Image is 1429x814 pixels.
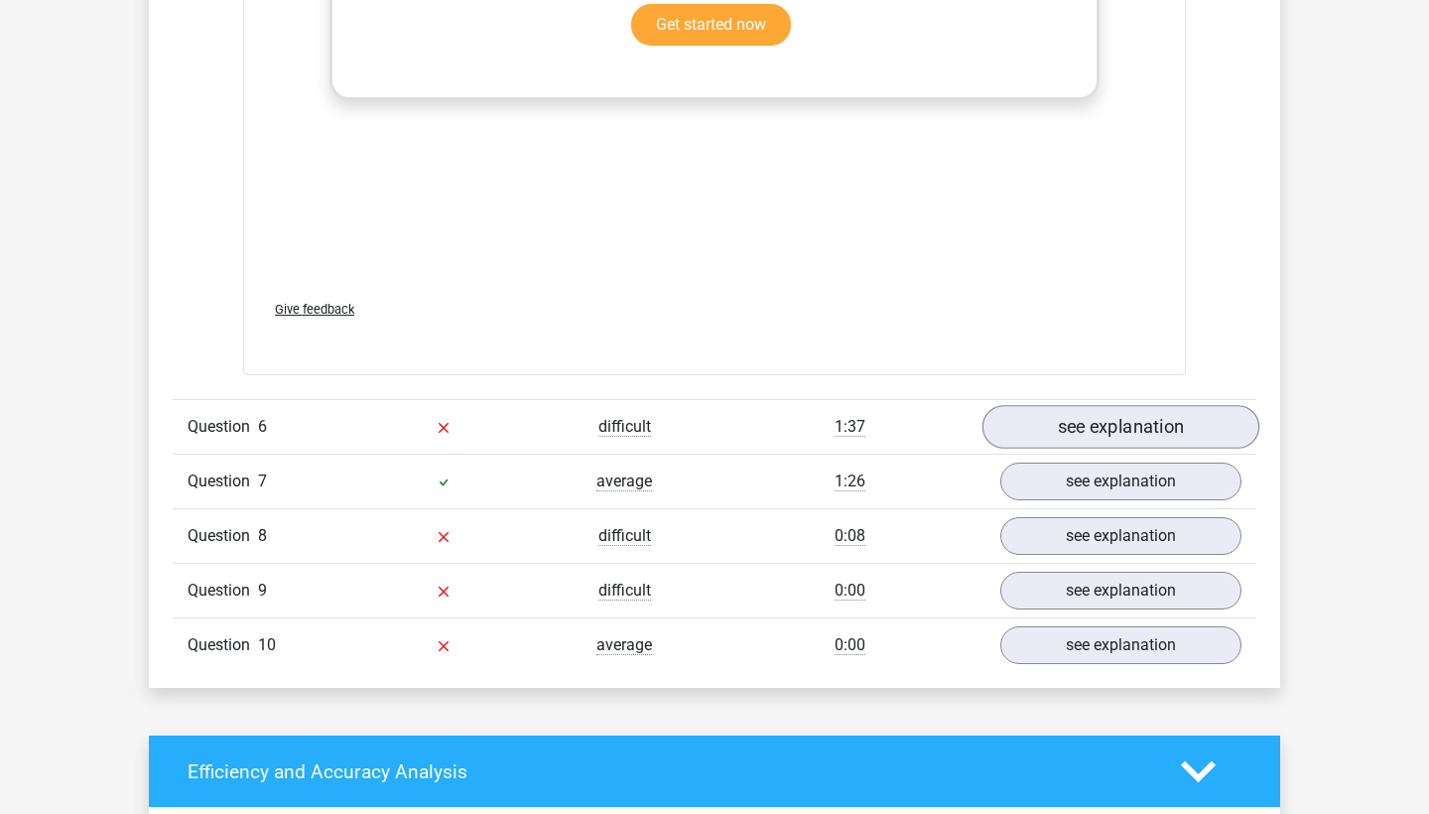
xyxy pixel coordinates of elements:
span: Question [188,633,258,657]
span: 10 [258,635,276,654]
span: difficult [598,417,651,437]
h4: Efficiency and Accuracy Analysis [188,760,1151,783]
span: 9 [258,581,267,600]
span: Question [188,579,258,603]
a: see explanation [1000,626,1241,664]
a: Get started now [631,4,791,46]
span: Question [188,415,258,439]
span: average [596,635,652,655]
span: 0:00 [835,581,865,601]
span: difficult [598,526,651,546]
span: difficult [598,581,651,601]
span: average [596,472,652,491]
span: 6 [258,417,267,436]
a: see explanation [1000,517,1241,555]
span: Give feedback [275,302,354,317]
span: Question [188,524,258,548]
a: see explanation [1000,463,1241,500]
span: 1:37 [835,417,865,437]
a: see explanation [1000,572,1241,610]
span: 0:00 [835,635,865,655]
span: 7 [258,472,267,490]
span: 1:26 [835,472,865,491]
a: see explanation [982,405,1259,449]
span: 8 [258,526,267,545]
span: Question [188,470,258,493]
span: 0:08 [835,526,865,546]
